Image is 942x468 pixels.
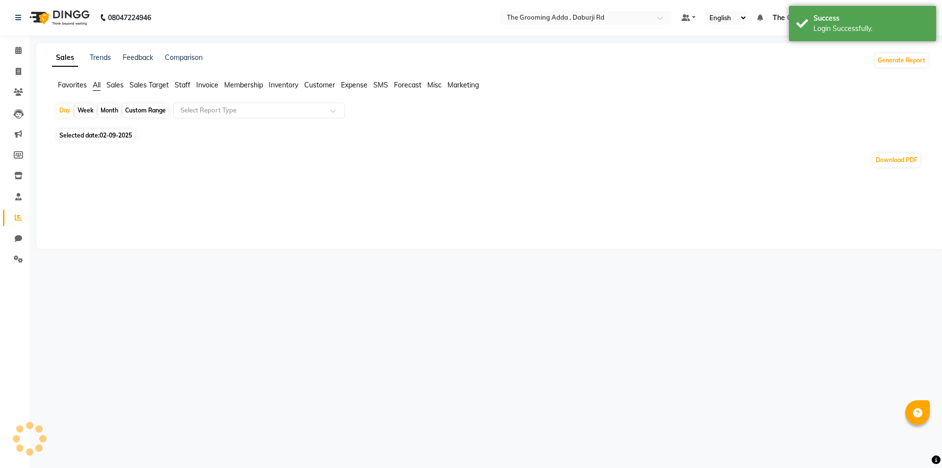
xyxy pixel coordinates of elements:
a: Trends [90,53,111,62]
span: Sales Target [130,81,169,89]
b: 08047224946 [108,4,151,31]
span: Sales [106,81,124,89]
div: Login Successfully. [813,24,929,34]
span: Misc [427,81,442,89]
div: Success [813,13,929,24]
span: All [93,81,101,89]
button: Download PDF [873,153,920,167]
span: Expense [341,81,367,89]
span: Favorites [58,81,87,89]
img: logo [25,4,92,31]
a: Comparison [165,53,203,62]
div: Week [75,104,96,117]
span: Marketing [447,81,479,89]
a: Sales [52,49,78,67]
div: Custom Range [123,104,168,117]
iframe: chat widget [901,429,932,458]
span: Customer [304,81,335,89]
span: Invoice [196,81,218,89]
span: Selected date: [57,129,134,141]
span: 02-09-2025 [100,132,132,139]
div: Day [57,104,73,117]
span: SMS [373,81,388,89]
button: Generate Report [875,54,928,67]
span: The Grooming [PERSON_NAME] Rd(Manager) [773,13,923,23]
span: Forecast [394,81,421,89]
div: Month [98,104,121,117]
a: Feedback [123,53,153,62]
span: Membership [224,81,263,89]
span: Inventory [269,81,298,89]
span: Staff [175,81,190,89]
